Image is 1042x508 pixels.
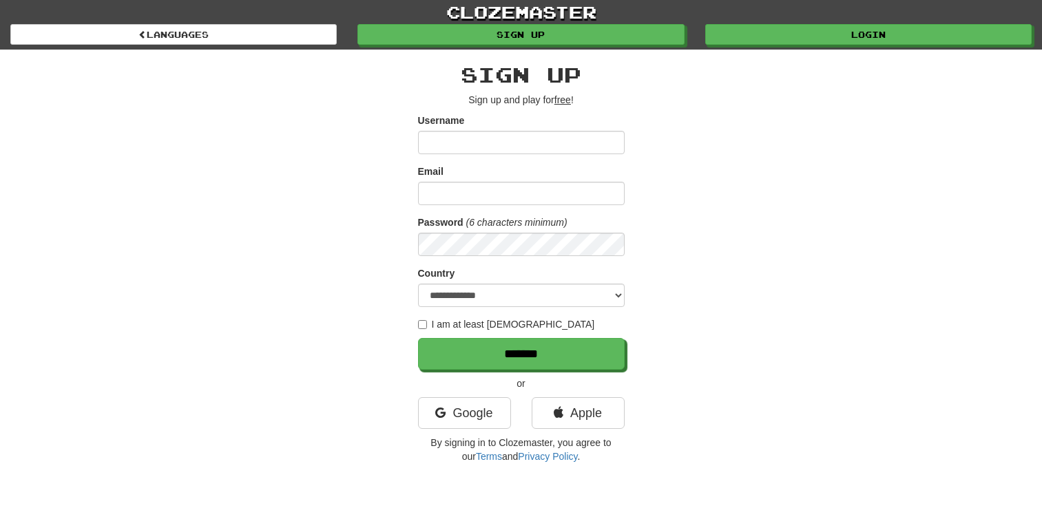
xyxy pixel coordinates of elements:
label: Email [418,165,444,178]
em: (6 characters minimum) [466,217,567,228]
a: Apple [532,397,625,429]
p: By signing in to Clozemaster, you agree to our and . [418,436,625,463]
a: Terms [476,451,502,462]
label: Username [418,114,465,127]
label: Password [418,215,463,229]
a: Languages [10,24,337,45]
h2: Sign up [418,63,625,86]
a: Google [418,397,511,429]
a: Login [705,24,1032,45]
a: Sign up [357,24,684,45]
label: Country [418,266,455,280]
u: free [554,94,571,105]
a: Privacy Policy [518,451,577,462]
label: I am at least [DEMOGRAPHIC_DATA] [418,317,595,331]
p: or [418,377,625,390]
input: I am at least [DEMOGRAPHIC_DATA] [418,320,427,329]
p: Sign up and play for ! [418,93,625,107]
